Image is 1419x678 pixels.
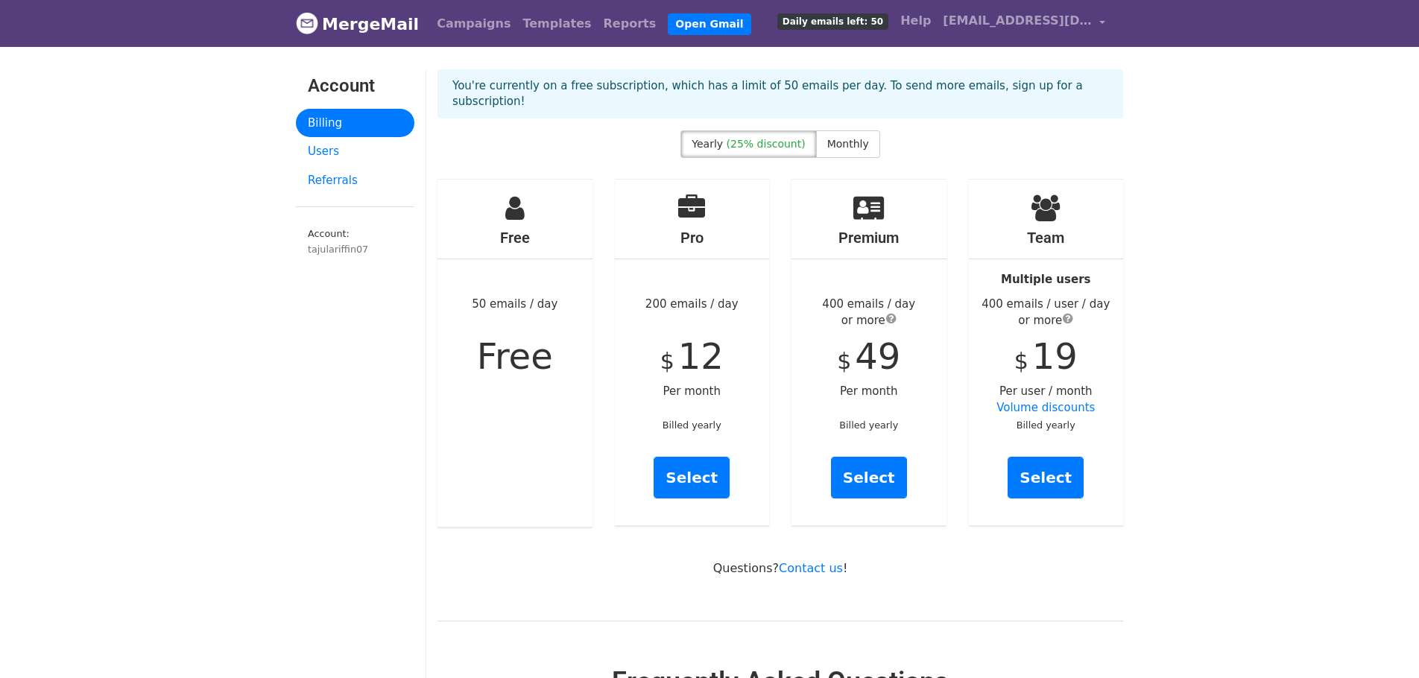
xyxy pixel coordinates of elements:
[943,12,1092,30] span: [EMAIL_ADDRESS][DOMAIN_NAME]
[996,401,1095,414] a: Volume discounts
[516,9,597,39] a: Templates
[1014,348,1028,374] span: $
[791,229,946,247] h4: Premium
[1001,273,1090,286] strong: Multiple users
[791,296,946,329] div: 400 emails / day or more
[308,75,402,97] h3: Account
[894,6,937,36] a: Help
[831,457,907,498] a: Select
[727,138,806,150] span: (25% discount)
[1008,457,1084,498] a: Select
[437,560,1123,576] p: Questions? !
[431,9,516,39] a: Campaigns
[615,229,770,247] h4: Pro
[654,457,730,498] a: Select
[296,109,414,138] a: Billing
[937,6,1111,41] a: [EMAIL_ADDRESS][DOMAIN_NAME]
[791,180,946,525] div: Per month
[827,138,869,150] span: Monthly
[777,13,888,30] span: Daily emails left: 50
[308,242,402,256] div: tajulariffin07
[839,419,898,431] small: Billed yearly
[1032,335,1078,377] span: 19
[437,180,592,527] div: 50 emails / day
[598,9,663,39] a: Reports
[615,180,770,525] div: 200 emails / day Per month
[969,229,1124,247] h4: Team
[452,78,1108,110] p: You're currently on a free subscription, which has a limit of 50 emails per day. To send more ema...
[296,12,318,34] img: MergeMail logo
[296,137,414,166] a: Users
[771,6,894,36] a: Daily emails left: 50
[437,229,592,247] h4: Free
[837,348,851,374] span: $
[296,166,414,195] a: Referrals
[855,335,900,377] span: 49
[969,296,1124,329] div: 400 emails / user / day or more
[678,335,724,377] span: 12
[969,180,1124,525] div: Per user / month
[668,13,750,35] a: Open Gmail
[779,561,843,575] a: Contact us
[477,335,553,377] span: Free
[296,8,419,39] a: MergeMail
[660,348,674,374] span: $
[308,228,402,256] small: Account:
[1017,419,1075,431] small: Billed yearly
[692,138,723,150] span: Yearly
[663,419,721,431] small: Billed yearly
